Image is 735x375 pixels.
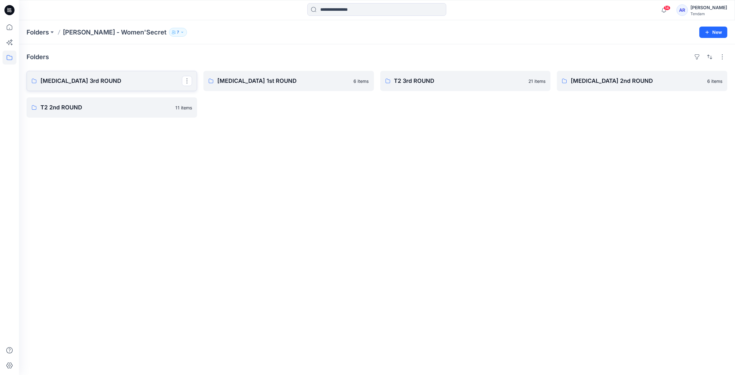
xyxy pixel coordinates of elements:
span: 14 [664,5,671,10]
div: Tendam [690,11,727,16]
p: [PERSON_NAME] - Women'Secret [63,28,166,37]
button: New [699,27,727,38]
button: 7 [169,28,187,37]
a: [MEDICAL_DATA] 2nd ROUND6 items [557,71,727,91]
a: T2 2nd ROUND11 items [27,97,197,118]
p: 6 items [707,78,722,84]
a: T2 3rd ROUND21 items [380,71,551,91]
p: [MEDICAL_DATA] 3rd ROUND [40,77,182,85]
div: AR [677,4,688,16]
p: 11 items [175,104,192,111]
p: [MEDICAL_DATA] 1st ROUND [217,77,350,85]
p: T2 2nd ROUND [40,103,172,112]
a: [MEDICAL_DATA] 3rd ROUND [27,71,197,91]
p: 7 [177,29,179,36]
p: T2 3rd ROUND [394,77,525,85]
a: [MEDICAL_DATA] 1st ROUND6 items [203,71,374,91]
div: [PERSON_NAME] [690,4,727,11]
p: [MEDICAL_DATA] 2nd ROUND [571,77,703,85]
a: Folders [27,28,49,37]
h4: Folders [27,53,49,61]
p: 21 items [528,78,545,84]
p: 6 items [354,78,369,84]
